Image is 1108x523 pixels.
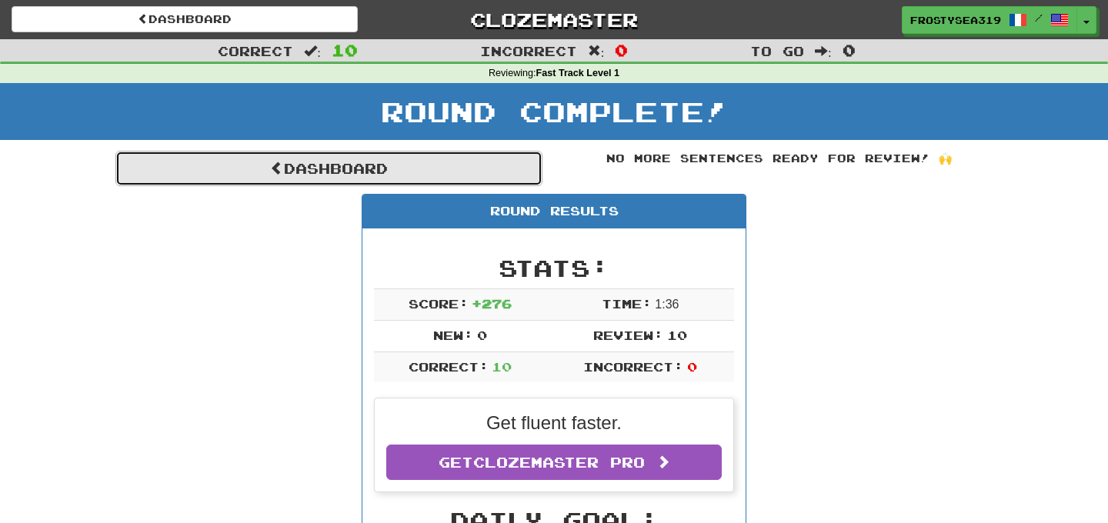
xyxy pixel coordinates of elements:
[815,45,832,58] span: :
[409,296,469,311] span: Score:
[477,328,487,342] span: 0
[593,328,663,342] span: Review:
[386,445,722,480] a: GetClozemaster Pro
[910,13,1001,27] span: FrostySea319
[536,68,620,78] strong: Fast Track Level 1
[332,41,358,59] span: 10
[409,359,489,374] span: Correct:
[304,45,321,58] span: :
[602,296,652,311] span: Time:
[492,359,512,374] span: 10
[1035,12,1043,23] span: /
[480,43,577,58] span: Incorrect
[687,359,697,374] span: 0
[12,6,358,32] a: Dashboard
[655,298,679,311] span: 1 : 36
[381,6,727,33] a: Clozemaster
[218,43,293,58] span: Correct
[433,328,473,342] span: New:
[583,359,683,374] span: Incorrect:
[115,151,542,186] a: Dashboard
[472,296,512,311] span: + 276
[667,328,687,342] span: 10
[362,195,746,228] div: Round Results
[902,6,1077,34] a: FrostySea319 /
[473,454,645,471] span: Clozemaster Pro
[566,151,993,166] div: No more sentences ready for review! 🙌
[374,255,734,281] h2: Stats:
[750,43,804,58] span: To go
[588,45,605,58] span: :
[386,410,722,436] p: Get fluent faster.
[843,41,856,59] span: 0
[5,96,1103,127] h1: Round Complete!
[615,41,628,59] span: 0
